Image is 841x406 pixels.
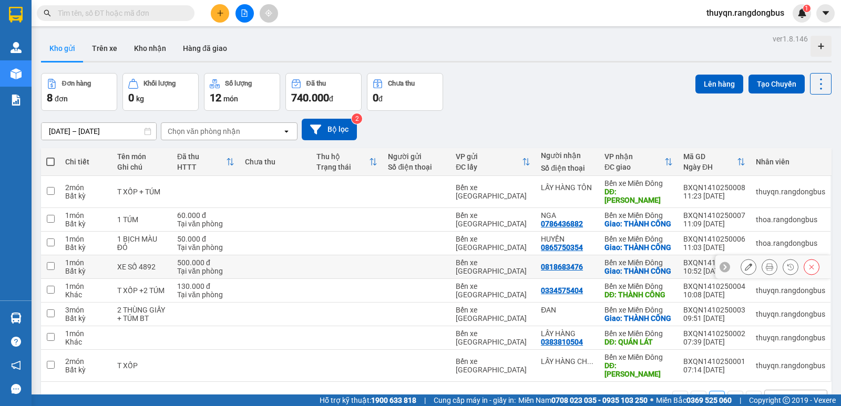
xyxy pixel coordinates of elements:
[771,393,804,404] div: 10 / trang
[541,329,594,338] div: LẤY HÀNG
[177,235,234,243] div: 50.000 đ
[773,33,808,45] div: ver 1.8.146
[65,258,107,267] div: 1 món
[241,9,248,17] span: file-add
[371,396,416,404] strong: 1900 633 818
[683,282,745,290] div: BXQN1410250004
[291,91,329,104] span: 740.000
[450,148,536,176] th: Toggle SortBy
[683,163,737,171] div: Ngày ĐH
[41,73,117,111] button: Đơn hàng8đơn
[695,75,743,93] button: Lên hàng
[47,91,53,104] span: 8
[518,394,648,406] span: Miền Nam
[604,290,673,299] div: DĐ: THÀNH CÔNG
[311,148,383,176] th: Toggle SortBy
[683,220,745,228] div: 11:09 [DATE]
[541,235,594,243] div: HUYỀN
[541,263,583,271] div: 0818683476
[604,163,664,171] div: ĐC giao
[783,397,790,404] span: copyright
[541,164,594,172] div: Số điện thoại
[11,68,22,79] img: warehouse-icon
[756,286,825,295] div: thuyqn.rangdongbus
[65,357,107,366] div: 2 món
[741,259,756,275] div: Sửa đơn hàng
[812,394,821,403] svg: open
[756,158,825,166] div: Nhân viên
[65,366,107,374] div: Bất kỳ
[388,152,445,161] div: Người gửi
[65,220,107,228] div: Bất kỳ
[367,73,443,111] button: Chưa thu0đ
[388,163,445,171] div: Số điện thoại
[604,338,673,346] div: DĐ: QUÁN LÁT
[756,334,825,342] div: thuyqn.rangdongbus
[456,357,530,374] div: Bến xe [GEOGRAPHIC_DATA]
[260,4,278,23] button: aim
[117,361,167,370] div: T XỐP
[65,192,107,200] div: Bất kỳ
[803,5,811,12] sup: 1
[235,4,254,23] button: file-add
[740,394,741,406] span: |
[117,215,167,224] div: 1 TÚM
[599,148,678,176] th: Toggle SortBy
[65,183,107,192] div: 2 món
[11,42,22,53] img: warehouse-icon
[204,73,280,111] button: Số lượng12món
[604,211,673,220] div: Bến xe Miền Đông
[320,394,416,406] span: Hỗ trợ kỹ thuật:
[683,314,745,322] div: 09:51 [DATE]
[58,7,182,19] input: Tìm tên, số ĐT hoặc mã đơn
[175,36,235,61] button: Hàng đã giao
[172,148,240,176] th: Toggle SortBy
[541,338,583,346] div: 0383810504
[65,314,107,322] div: Bất kỳ
[265,9,272,17] span: aim
[65,290,107,299] div: Khác
[65,211,107,220] div: 1 món
[811,36,832,57] div: Tạo kho hàng mới
[604,306,673,314] div: Bến xe Miền Đông
[604,314,673,322] div: Giao: THÀNH CÔNG
[11,360,21,370] span: notification
[650,398,653,402] span: ⚪️
[177,282,234,290] div: 130.000 đ
[225,80,252,87] div: Số lượng
[11,384,21,394] span: message
[117,306,167,322] div: 2 THÙNG GIẤY + TÚM BT
[65,243,107,252] div: Bất kỳ
[84,36,126,61] button: Trên xe
[211,4,229,23] button: plus
[42,123,156,140] input: Select a date range.
[424,394,426,406] span: |
[683,183,745,192] div: BXQN1410250008
[44,9,51,17] span: search
[456,329,530,346] div: Bến xe [GEOGRAPHIC_DATA]
[797,8,807,18] img: icon-new-feature
[541,151,594,160] div: Người nhận
[177,290,234,299] div: Tại văn phòng
[117,152,167,161] div: Tên món
[683,235,745,243] div: BXQN1410250006
[136,95,144,103] span: kg
[604,267,673,275] div: Giao: THÀNH CÔNG
[756,310,825,318] div: thuyqn.rangdongbus
[456,152,522,161] div: VP gửi
[604,329,673,338] div: Bến xe Miền Đông
[217,9,224,17] span: plus
[541,286,583,295] div: 0334575404
[756,361,825,370] div: thuyqn.rangdongbus
[756,188,825,196] div: thuyqn.rangdongbus
[604,235,673,243] div: Bến xe Miền Đông
[683,192,745,200] div: 11:23 [DATE]
[748,75,805,93] button: Tạo Chuyến
[456,211,530,228] div: Bến xe [GEOGRAPHIC_DATA]
[223,95,238,103] span: món
[65,329,107,338] div: 1 món
[55,95,68,103] span: đơn
[683,290,745,299] div: 10:08 [DATE]
[456,235,530,252] div: Bến xe [GEOGRAPHIC_DATA]
[587,357,593,366] span: ...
